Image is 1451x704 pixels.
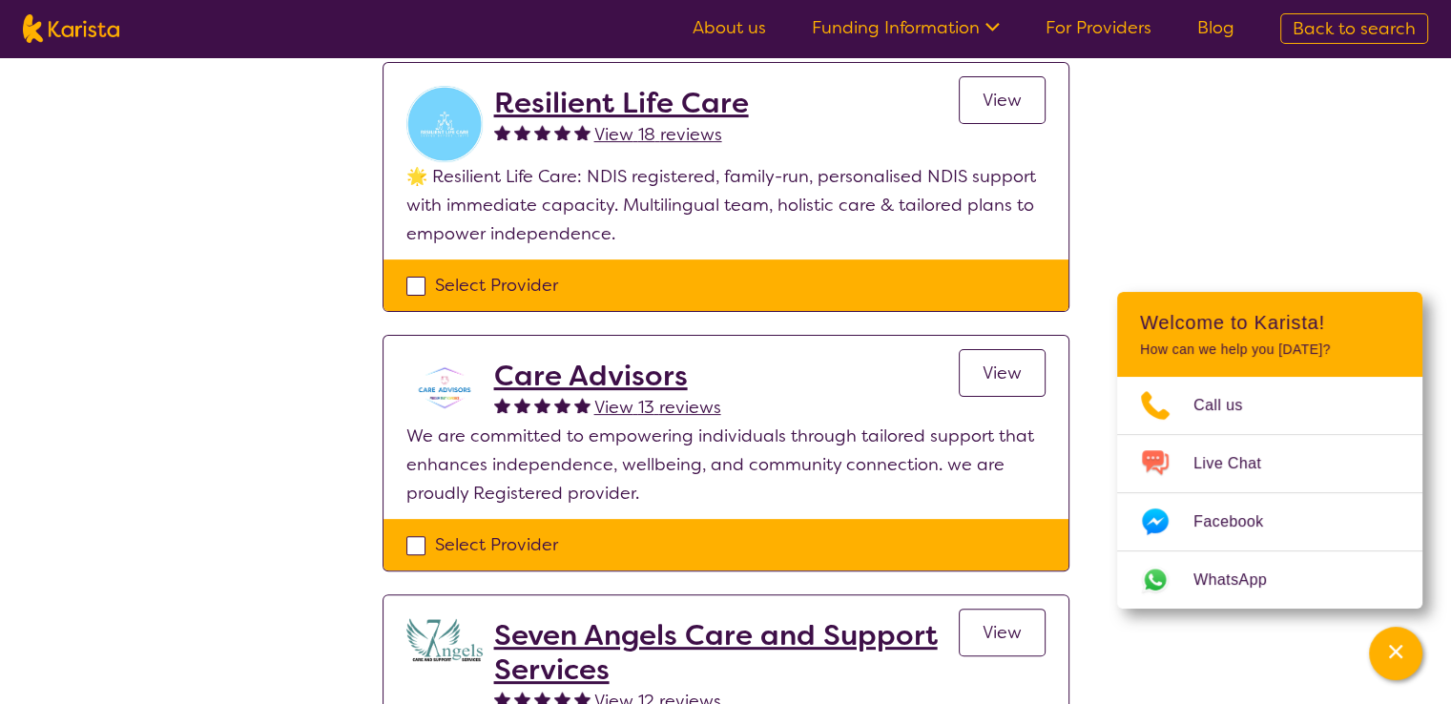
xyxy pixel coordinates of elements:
[514,397,530,413] img: fullstar
[1193,449,1284,478] span: Live Chat
[514,124,530,140] img: fullstar
[494,359,721,393] a: Care Advisors
[406,359,483,417] img: hzzveylctub6g19quzum.png
[494,397,510,413] img: fullstar
[1117,551,1422,609] a: Web link opens in a new tab.
[494,86,749,120] a: Resilient Life Care
[983,89,1022,112] span: View
[1117,377,1422,609] ul: Choose channel
[1193,391,1266,420] span: Call us
[406,618,483,661] img: lugdbhoacugpbhbgex1l.png
[406,422,1046,507] p: We are committed to empowering individuals through tailored support that enhances independence, w...
[983,621,1022,644] span: View
[1280,13,1428,44] a: Back to search
[594,393,721,422] a: View 13 reviews
[959,349,1046,397] a: View
[959,76,1046,124] a: View
[812,16,1000,39] a: Funding Information
[1193,507,1286,536] span: Facebook
[693,16,766,39] a: About us
[406,162,1046,248] p: 🌟 Resilient Life Care: NDIS registered, family-run, personalised NDIS support with immediate capa...
[534,397,550,413] img: fullstar
[1117,292,1422,609] div: Channel Menu
[594,120,722,149] a: View 18 reviews
[554,397,570,413] img: fullstar
[1046,16,1151,39] a: For Providers
[594,123,722,146] span: View 18 reviews
[1197,16,1234,39] a: Blog
[983,362,1022,384] span: View
[406,86,483,162] img: vzbticyvohokqi1ge6ob.jpg
[1369,627,1422,680] button: Channel Menu
[23,14,119,43] img: Karista logo
[594,396,721,419] span: View 13 reviews
[494,618,959,687] a: Seven Angels Care and Support Services
[959,609,1046,656] a: View
[534,124,550,140] img: fullstar
[1193,566,1290,594] span: WhatsApp
[494,124,510,140] img: fullstar
[1293,17,1416,40] span: Back to search
[1140,311,1399,334] h2: Welcome to Karista!
[574,124,591,140] img: fullstar
[1140,342,1399,358] p: How can we help you [DATE]?
[574,397,591,413] img: fullstar
[554,124,570,140] img: fullstar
